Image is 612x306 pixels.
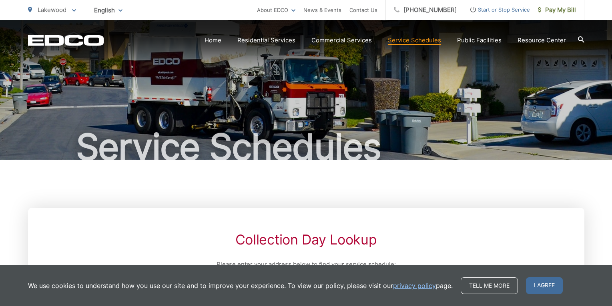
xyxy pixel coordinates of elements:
a: Residential Services [237,36,295,45]
span: Lakewood [38,6,66,14]
a: privacy policy [393,281,436,290]
h1: Service Schedules [28,127,584,167]
span: Pay My Bill [538,5,576,15]
a: Public Facilities [457,36,502,45]
a: Home [205,36,221,45]
a: News & Events [303,5,341,15]
a: About EDCO [257,5,295,15]
a: Contact Us [349,5,377,15]
span: English [88,3,128,17]
a: Resource Center [518,36,566,45]
span: I agree [526,277,563,294]
h2: Collection Day Lookup [144,232,467,248]
a: Commercial Services [311,36,372,45]
a: Tell me more [461,277,518,294]
a: EDCD logo. Return to the homepage. [28,35,104,46]
a: Service Schedules [388,36,441,45]
p: Please enter your address below to find your service schedule: [144,260,467,269]
p: We use cookies to understand how you use our site and to improve your experience. To view our pol... [28,281,453,290]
